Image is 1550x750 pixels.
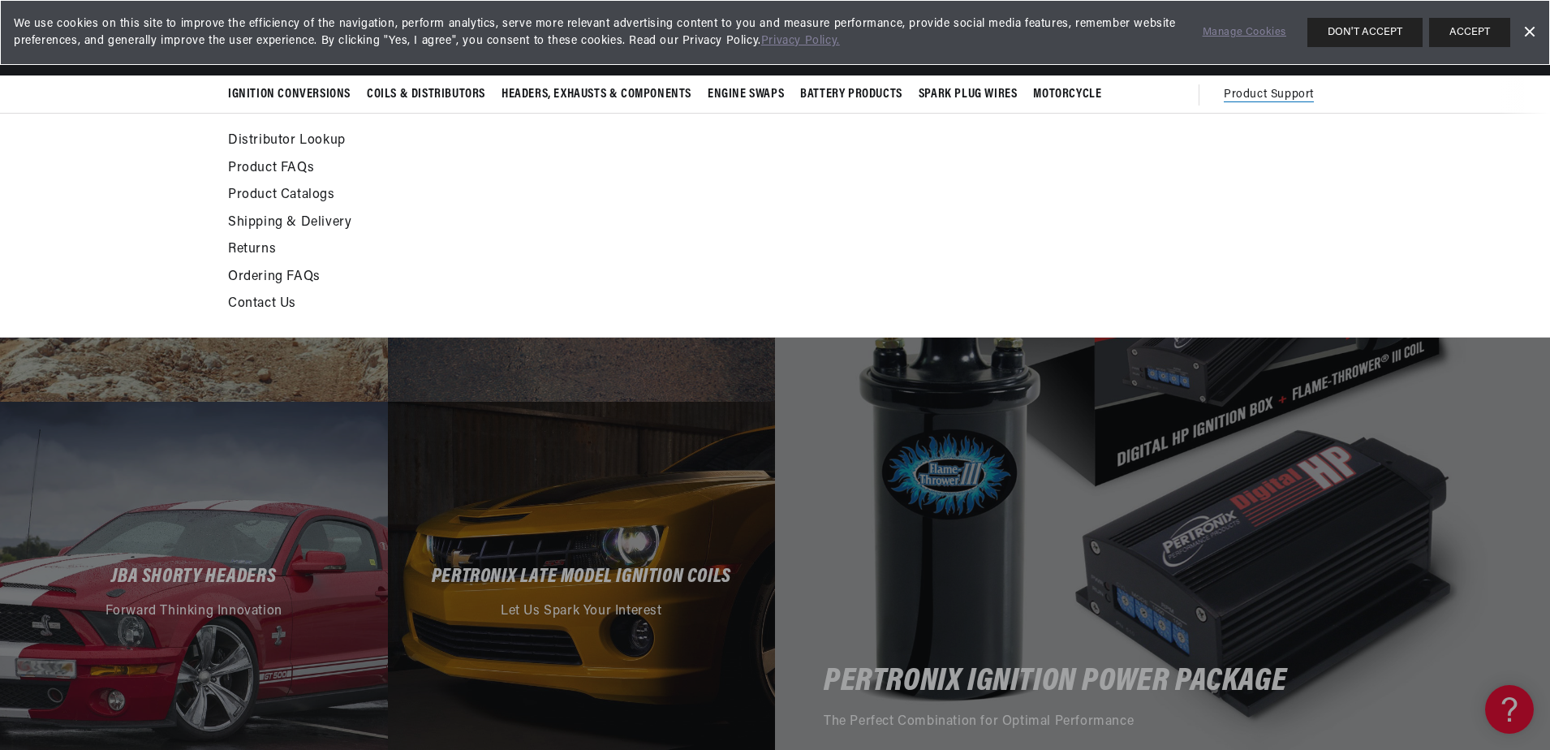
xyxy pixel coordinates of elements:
[1033,86,1101,103] span: Motorcycle
[911,75,1026,114] summary: Spark Plug Wires
[1307,18,1423,47] button: DON'T ACCEPT
[824,668,1286,696] h2: PerTronix Ignition Power Package
[111,569,276,585] h2: JBA Shorty Headers
[228,86,351,103] span: Ignition Conversions
[228,239,1026,261] a: Returns
[1429,18,1510,47] button: ACCEPT
[228,212,1026,235] a: Shipping & Delivery
[228,157,1026,180] a: Product FAQs
[761,35,840,47] a: Privacy Policy.
[1025,75,1109,114] summary: Motorcycle
[105,601,282,623] p: Forward Thinking Innovation
[228,130,1026,153] a: Distributor Lookup
[228,266,1026,289] a: Ordering FAQs
[1517,20,1541,45] a: Dismiss Banner
[228,184,1026,207] a: Product Catalogs
[367,86,485,103] span: Coils & Distributors
[824,712,1134,733] p: The Perfect Combination for Optimal Performance
[700,75,792,114] summary: Engine Swaps
[432,569,731,585] h2: PerTronix Late Model Ignition Coils
[14,15,1180,50] span: We use cookies on this site to improve the efficiency of the navigation, perform analytics, serve...
[359,75,493,114] summary: Coils & Distributors
[228,75,359,114] summary: Ignition Conversions
[792,75,911,114] summary: Battery Products
[1224,75,1322,114] summary: Product Support
[228,293,1026,316] a: Contact Us
[493,75,700,114] summary: Headers, Exhausts & Components
[501,601,662,623] p: Let Us Spark Your Interest
[800,86,902,103] span: Battery Products
[708,86,784,103] span: Engine Swaps
[919,86,1018,103] span: Spark Plug Wires
[502,86,691,103] span: Headers, Exhausts & Components
[1203,24,1286,41] a: Manage Cookies
[1224,86,1314,104] span: Product Support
